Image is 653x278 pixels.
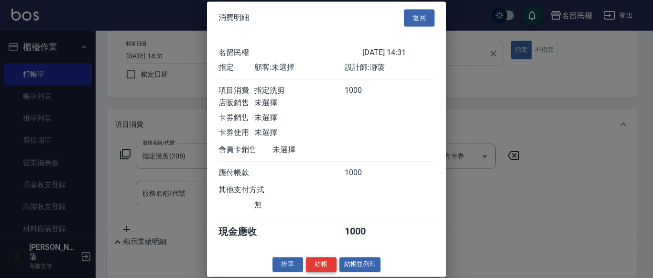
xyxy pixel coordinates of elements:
button: 掛單 [272,257,303,272]
button: 返回 [404,9,435,27]
div: 未選擇 [254,113,344,123]
div: 卡券銷售 [218,113,254,123]
div: 未選擇 [272,145,362,155]
div: 現金應收 [218,225,272,238]
div: 指定 [218,63,254,73]
div: 應付帳款 [218,168,254,178]
div: 1000 [345,86,381,96]
div: [DATE] 14:31 [362,48,435,58]
div: 無 [254,200,344,210]
div: 1000 [345,225,381,238]
div: 設計師: 瀞蓤 [345,63,435,73]
div: 名留民權 [218,48,362,58]
div: 未選擇 [254,128,344,138]
span: 消費明細 [218,13,249,22]
div: 未選擇 [254,98,344,108]
div: 卡券使用 [218,128,254,138]
div: 顧客: 未選擇 [254,63,344,73]
div: 項目消費 [218,86,254,96]
div: 店販銷售 [218,98,254,108]
div: 1000 [345,168,381,178]
div: 會員卡銷售 [218,145,272,155]
div: 其他支付方式 [218,185,291,195]
button: 結帳並列印 [339,257,381,272]
button: 結帳 [306,257,337,272]
div: 指定洗剪 [254,86,344,96]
